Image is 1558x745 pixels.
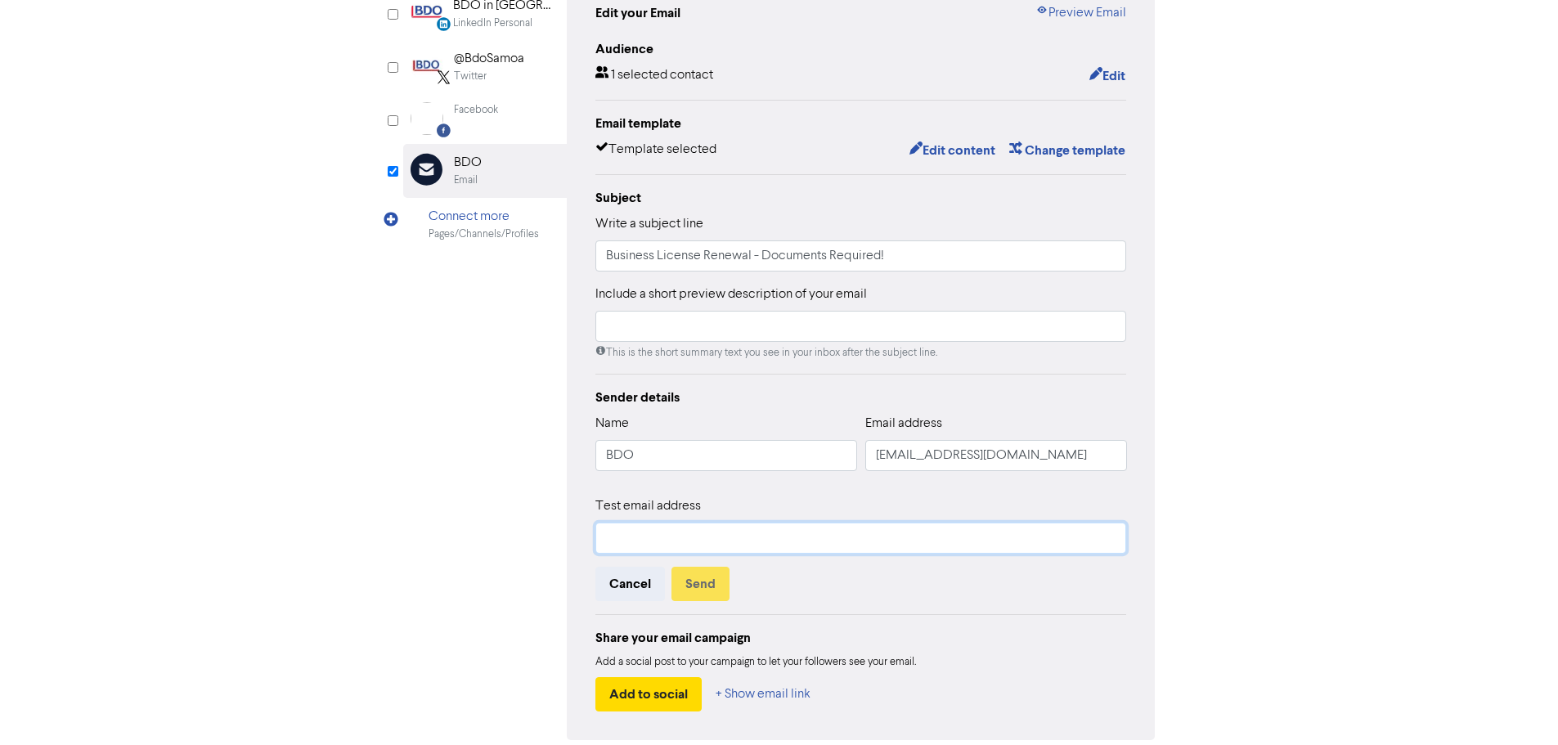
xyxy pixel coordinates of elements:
[1008,140,1126,161] button: Change template
[595,496,701,516] label: Test email address
[403,198,567,251] div: Connect morePages/Channels/Profiles
[595,140,716,161] div: Template selected
[595,285,867,304] label: Include a short preview description of your email
[1035,3,1126,23] a: Preview Email
[454,102,498,118] div: Facebook
[595,188,1127,208] div: Subject
[909,140,996,161] button: Edit content
[595,65,713,87] div: 1 selected contact
[403,93,567,144] div: Facebook Facebook
[403,40,567,93] div: Twitter@BdoSamoaTwitter
[595,345,1127,361] div: This is the short summary text you see in your inbox after the subject line.
[411,102,443,135] img: Facebook
[403,144,567,197] div: BDOEmail
[595,114,1127,133] div: Email template
[453,16,532,31] div: LinkedIn Personal
[595,677,702,711] button: Add to social
[411,49,443,82] img: Twitter
[671,567,730,601] button: Send
[595,214,703,234] label: Write a subject line
[429,207,539,227] div: Connect more
[595,628,1127,648] div: Share your email campaign
[1089,65,1126,87] button: Edit
[454,153,482,173] div: BDO
[454,69,487,84] div: Twitter
[429,227,539,242] div: Pages/Channels/Profiles
[595,567,665,601] button: Cancel
[715,677,811,711] button: + Show email link
[595,388,1127,407] div: Sender details
[595,654,1127,671] div: Add a social post to your campaign to let your followers see your email.
[865,414,942,433] label: Email address
[595,3,680,23] div: Edit your Email
[454,49,524,69] div: @BdoSamoa
[595,414,629,433] label: Name
[454,173,478,188] div: Email
[595,39,1127,59] div: Audience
